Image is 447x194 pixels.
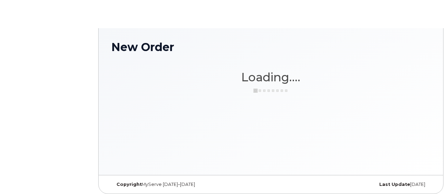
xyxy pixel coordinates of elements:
strong: Last Update [379,182,410,187]
strong: Copyright [116,182,142,187]
img: ajax-loader-3a6953c30dc77f0bf724df975f13086db4f4c1262e45940f03d1251963f1bf2e.gif [253,88,288,93]
h1: Loading.... [111,71,431,83]
h1: New Order [111,41,431,53]
div: MyServe [DATE]–[DATE] [111,182,218,187]
div: [DATE] [324,182,431,187]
